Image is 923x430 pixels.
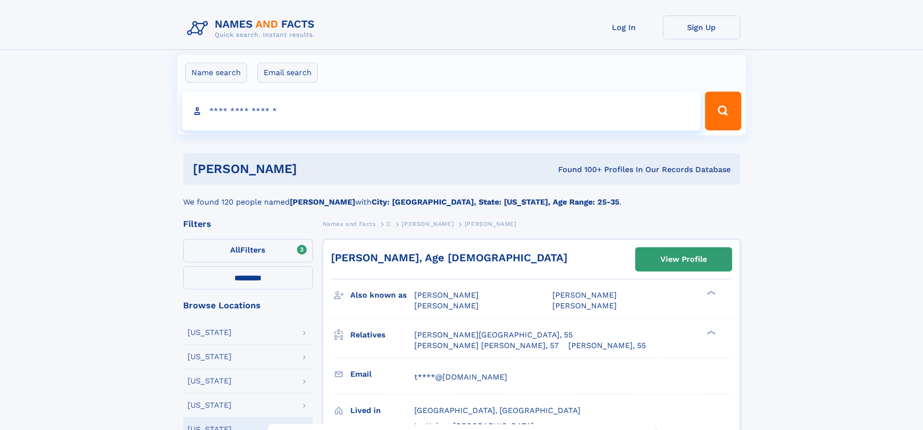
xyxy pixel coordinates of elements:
a: [PERSON_NAME], 55 [568,340,646,351]
label: Filters [183,239,313,262]
div: Browse Locations [183,301,313,310]
img: Logo Names and Facts [183,16,323,42]
div: [US_STATE] [188,401,232,409]
label: Name search [185,63,247,83]
a: Sign Up [663,16,740,39]
input: search input [182,92,701,130]
h3: Also known as [350,287,414,303]
label: Email search [257,63,318,83]
b: City: [GEOGRAPHIC_DATA], State: [US_STATE], Age Range: 25-35 [372,197,619,207]
div: [US_STATE] [188,329,232,336]
div: We found 120 people named with . [183,185,740,208]
span: [PERSON_NAME] [552,301,617,310]
h3: Relatives [350,327,414,343]
button: Search Button [705,92,741,130]
a: [PERSON_NAME] [402,218,454,230]
span: [PERSON_NAME] [414,301,479,310]
div: [US_STATE] [188,353,232,361]
h1: [PERSON_NAME] [193,163,428,175]
a: View Profile [636,248,732,271]
a: [PERSON_NAME] [PERSON_NAME], 57 [414,340,559,351]
span: [PERSON_NAME] [402,221,454,227]
span: [PERSON_NAME] [465,221,516,227]
a: Log In [585,16,663,39]
span: [PERSON_NAME] [414,290,479,300]
div: Found 100+ Profiles In Our Records Database [427,164,731,175]
div: [US_STATE] [188,377,232,385]
h3: Lived in [350,402,414,419]
span: All [230,245,240,255]
a: [PERSON_NAME], Age [DEMOGRAPHIC_DATA] [331,252,567,264]
a: C [387,218,391,230]
a: Names and Facts [323,218,376,230]
span: [PERSON_NAME] [552,290,617,300]
span: [GEOGRAPHIC_DATA], [GEOGRAPHIC_DATA] [414,406,580,415]
span: C [387,221,391,227]
h3: Email [350,366,414,382]
div: View Profile [660,248,707,271]
div: Filters [183,220,313,228]
a: [PERSON_NAME][GEOGRAPHIC_DATA], 55 [414,330,573,340]
div: ❯ [704,290,716,296]
div: ❯ [704,329,716,335]
b: [PERSON_NAME] [290,197,355,207]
